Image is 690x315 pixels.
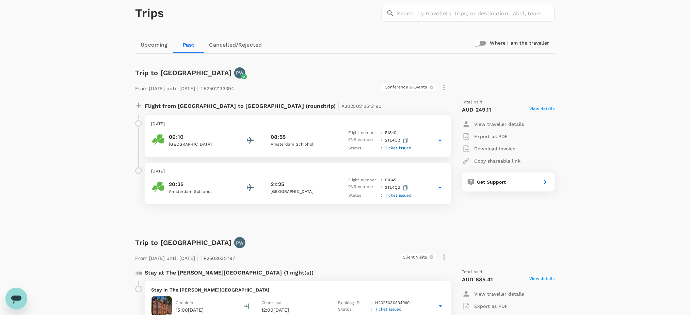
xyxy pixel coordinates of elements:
[176,306,204,313] p: 15:00[DATE]
[236,69,244,76] p: PW
[236,239,244,246] p: PW
[381,84,431,90] span: Conference & Events
[462,276,494,284] p: AUD 685.41
[151,286,445,293] p: Stay in The [PERSON_NAME][GEOGRAPHIC_DATA]
[271,180,284,188] p: 21:25
[271,188,332,195] p: [GEOGRAPHIC_DATA]
[375,307,402,312] span: Ticket issued
[381,136,382,145] p: :
[475,145,516,152] p: Download invoice
[399,254,431,260] span: Client Visits
[261,300,282,305] span: Check out
[169,141,230,148] p: [GEOGRAPHIC_DATA]
[5,288,27,310] iframe: Button to launch messaging window
[475,303,508,310] p: Export as PDF
[348,145,378,152] p: Status
[462,288,524,300] button: View traveller details
[176,300,193,305] span: Check in
[475,291,524,297] p: View traveller details
[338,101,340,111] span: |
[530,276,555,284] span: View details
[348,136,378,145] p: PNR number
[462,155,521,167] button: Copy shareable link
[204,37,268,53] a: Cancelled/Rejected
[385,193,412,198] span: Ticket issued
[135,237,232,248] h6: Trip to [GEOGRAPHIC_DATA]
[371,306,372,313] p: :
[271,141,332,148] p: Amsterdam Schiphol
[385,177,397,184] p: EI 845
[151,133,165,147] img: Aer Lingus
[462,118,524,130] button: View traveller details
[135,81,235,94] p: From [DATE] until [DATE] TR2502133394
[530,106,555,114] span: View details
[475,121,524,128] p: View traveller details
[135,37,173,53] a: Upcoming
[385,146,412,150] span: Ticket issued
[169,133,230,141] p: 06:10
[462,300,508,312] button: Export as PDF
[381,84,436,91] div: Conference & Events
[197,253,199,263] span: |
[271,133,286,141] p: 08:55
[375,300,410,306] p: H2025030334060
[197,83,199,93] span: |
[475,133,508,140] p: Export as PDF
[381,130,382,136] p: :
[151,121,445,128] p: [DATE]
[385,136,410,145] p: 2TL4Q2
[462,99,483,106] span: Total paid
[151,180,165,194] img: Aer Lingus
[462,130,508,143] button: Export as PDF
[490,39,549,47] h6: Where I am the traveller
[462,269,483,276] span: Total paid
[462,143,516,155] button: Download invoice
[169,188,230,195] p: Amsterdam Schiphol
[397,5,555,22] input: Search by travellers, trips, or destination, label, team
[151,168,445,175] p: [DATE]
[381,177,382,184] p: :
[135,67,232,78] h6: Trip to [GEOGRAPHIC_DATA]
[338,300,368,306] p: Booking ID
[385,184,410,192] p: 2TL4Q2
[462,106,492,114] p: AUD 249.11
[475,157,521,164] p: Copy shareable link
[399,254,436,261] div: Client Visits
[477,179,507,185] span: Get Support
[371,300,372,306] p: :
[385,130,397,136] p: EI 840
[338,306,368,313] p: Status
[261,306,326,313] p: 12:00[DATE]
[341,103,382,109] span: A20250213513190
[381,192,382,199] p: :
[145,99,382,111] p: Flight from [GEOGRAPHIC_DATA] to [GEOGRAPHIC_DATA] (roundtrip)
[169,180,230,188] p: 20:35
[381,184,382,192] p: :
[145,269,314,277] p: Stay at The [PERSON_NAME][GEOGRAPHIC_DATA] (1 night(s))
[348,192,378,199] p: Status
[381,145,382,152] p: :
[348,177,378,184] p: Flight number
[348,184,378,192] p: PNR number
[173,37,204,53] a: Past
[135,251,236,263] p: From [DATE] until [DATE] TR2503032797
[348,130,378,136] p: Flight number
